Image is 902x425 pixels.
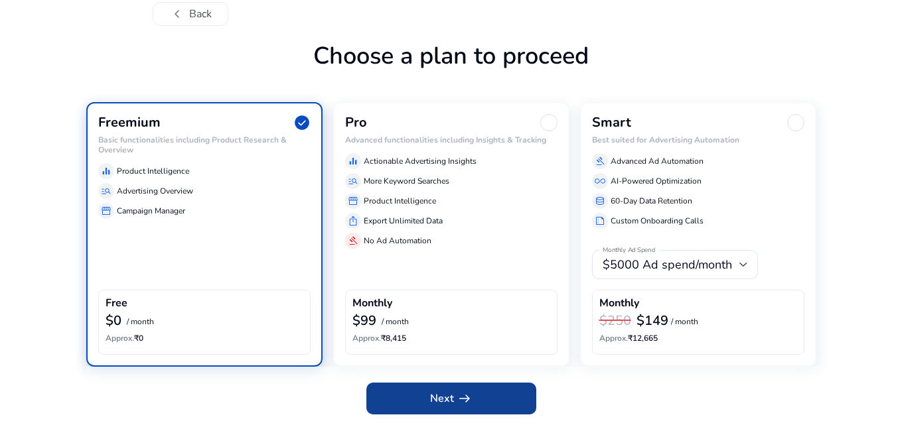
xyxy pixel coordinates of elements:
span: Approx. [106,333,134,343]
h3: Smart [592,115,631,131]
span: summarize [595,215,605,226]
span: storefront [101,206,112,216]
span: gavel [348,235,358,246]
h6: ₹0 [106,334,303,343]
span: ios_share [348,215,358,226]
p: Advanced Ad Automation [611,155,704,167]
b: $149 [637,312,668,330]
p: More Keyword Searches [364,175,449,187]
p: AI-Powered Optimization [611,175,702,187]
p: No Ad Automation [364,235,431,247]
h3: Pro [345,115,367,131]
p: Campaign Manager [117,205,185,217]
h6: Basic functionalities including Product Research & Overview [98,135,311,154]
span: manage_search [348,176,358,186]
h4: Free [106,297,127,310]
span: equalizer [101,166,112,176]
button: Nextarrow_right_alt [366,383,536,414]
span: Next [430,391,473,406]
mat-label: Monthly Ad Spend [603,246,655,255]
p: / month [127,318,154,326]
h4: Monthly [599,297,639,310]
p: 60-Day Data Retention [611,195,692,207]
span: $5000 Ad spend/month [603,257,732,273]
p: / month [671,318,698,326]
span: Approx. [352,333,381,343]
p: Product Intelligence [117,165,189,177]
p: / month [382,318,409,326]
span: equalizer [348,156,358,166]
span: check_circle [293,114,311,131]
h6: ₹8,415 [352,334,550,343]
h3: Freemium [98,115,161,131]
span: chevron_left [169,6,185,22]
b: $0 [106,312,121,330]
b: $99 [352,312,376,330]
span: manage_search [101,186,112,196]
p: Actionable Advertising Insights [364,155,477,167]
span: database [595,196,605,206]
h6: Best suited for Advertising Automation [592,135,804,145]
p: Product Intelligence [364,195,436,207]
span: all_inclusive [595,176,605,186]
h1: Choose a plan to proceed [86,42,816,102]
p: Custom Onboarding Calls [611,215,704,227]
p: Export Unlimited Data [364,215,443,227]
span: gavel [595,156,605,166]
span: arrow_right_alt [457,391,473,406]
h6: ₹12,665 [599,334,797,343]
h3: $250 [599,313,631,329]
span: Approx. [599,333,628,343]
h6: Advanced functionalities including Insights & Tracking [345,135,558,145]
span: storefront [348,196,358,206]
button: chevron_leftBack [153,2,228,26]
p: Advertising Overview [117,185,193,197]
h4: Monthly [352,297,392,310]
